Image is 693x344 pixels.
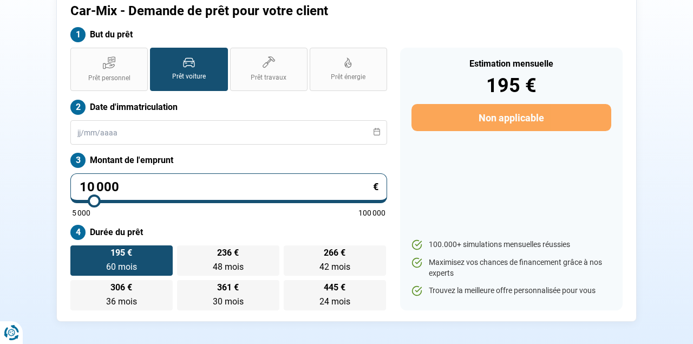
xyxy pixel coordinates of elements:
[358,209,385,217] span: 100 000
[217,249,239,257] span: 236 €
[70,27,387,42] label: But du prêt
[72,209,90,217] span: 5 000
[324,249,345,257] span: 266 €
[106,262,137,272] span: 60 mois
[411,239,611,250] li: 100.000+ simulations mensuelles réussies
[213,262,244,272] span: 48 mois
[217,283,239,292] span: 361 €
[411,76,611,95] div: 195 €
[88,74,130,83] span: Prêt personnel
[110,283,132,292] span: 306 €
[106,296,137,307] span: 36 mois
[411,285,611,296] li: Trouvez la meilleure offre personnalisée pour vous
[411,257,611,278] li: Maximisez vos chances de financement grâce à nos experts
[319,296,350,307] span: 24 mois
[324,283,345,292] span: 445 €
[70,100,387,115] label: Date d'immatriculation
[251,73,286,82] span: Prêt travaux
[70,153,387,168] label: Montant de l'emprunt
[411,104,611,131] button: Non applicable
[411,60,611,68] div: Estimation mensuelle
[110,249,132,257] span: 195 €
[70,225,387,240] label: Durée du prêt
[373,182,378,192] span: €
[319,262,350,272] span: 42 mois
[213,296,244,307] span: 30 mois
[70,3,481,19] h1: Car-Mix - Demande de prêt pour votre client
[331,73,365,82] span: Prêt énergie
[172,72,206,81] span: Prêt voiture
[70,120,387,145] input: jj/mm/aaaa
